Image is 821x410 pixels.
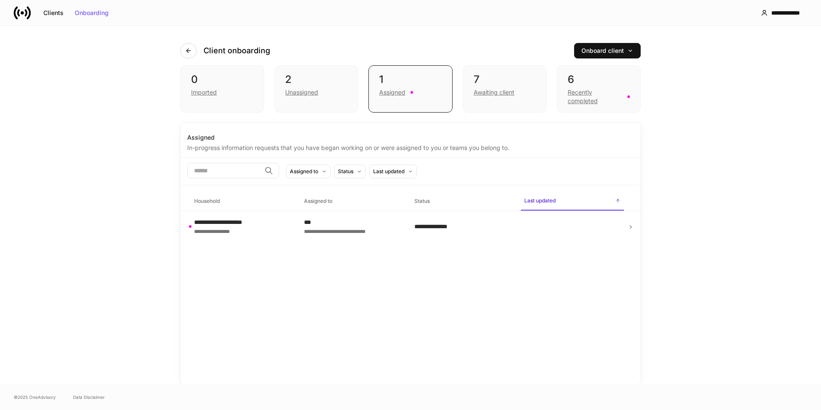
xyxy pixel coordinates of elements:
div: Assigned [379,88,405,97]
span: Last updated [521,192,624,211]
div: Assigned [187,133,634,142]
h6: Status [414,197,430,205]
h6: Assigned to [304,197,332,205]
div: Assigned to [290,167,318,175]
span: Assigned to [301,193,404,210]
div: 0 [191,73,253,86]
button: Last updated [369,165,417,178]
div: Unassigned [285,88,318,97]
h6: Household [194,197,220,205]
span: Household [191,193,294,210]
h6: Last updated [524,196,556,205]
div: Recently completed [568,88,622,105]
div: 7 [474,73,536,86]
div: 1 [379,73,441,86]
div: Status [338,167,353,175]
div: Last updated [373,167,404,175]
button: Assigned to [286,165,331,178]
div: 6 [568,73,630,86]
div: 2Unassigned [274,65,358,113]
div: Awaiting client [474,88,514,97]
div: 7Awaiting client [463,65,547,113]
div: 1Assigned [368,65,452,113]
div: 2 [285,73,347,86]
div: Onboard client [581,48,633,54]
div: 0Imported [180,65,264,113]
div: Clients [43,10,64,16]
div: 6Recently completed [557,65,641,113]
span: Status [411,193,514,210]
span: © 2025 OneAdvisory [14,394,56,401]
button: Clients [38,6,69,20]
a: Data Disclaimer [73,394,105,401]
div: In-progress information requests that you have began working on or were assigned to you or teams ... [187,142,634,152]
h4: Client onboarding [204,46,270,56]
button: Onboard client [574,43,641,58]
button: Status [334,165,366,178]
button: Onboarding [69,6,114,20]
div: Imported [191,88,217,97]
div: Onboarding [75,10,109,16]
